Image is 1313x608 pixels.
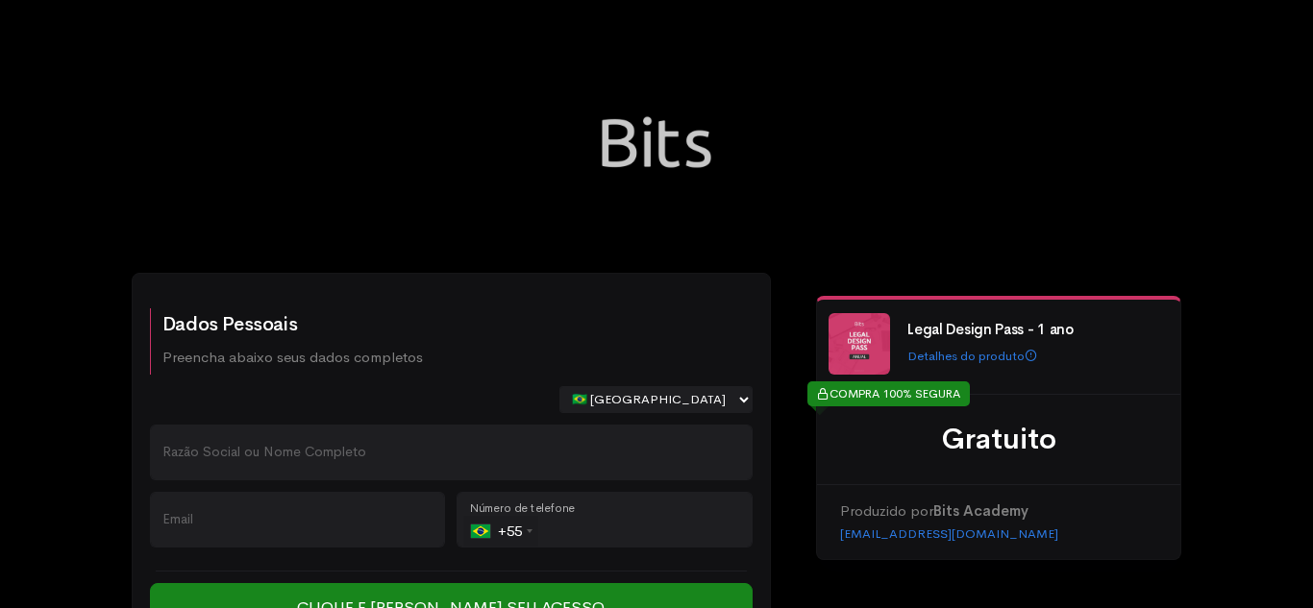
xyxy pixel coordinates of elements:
[162,347,423,369] p: Preencha abaixo seus dados completos
[560,46,753,238] img: Bits Academy
[907,348,1037,364] a: Detalhes do produto
[471,516,538,547] div: +55
[162,314,423,335] h2: Dados Pessoais
[150,492,446,547] input: Email
[840,500,1157,523] p: Produzido por
[807,381,970,406] div: COMPRA 100% SEGURA
[840,525,1058,542] a: [EMAIL_ADDRESS][DOMAIN_NAME]
[840,418,1157,461] div: Gratuito
[907,322,1163,338] h4: Legal Design Pass - 1 ano
[150,425,753,480] input: Nome Completo
[463,516,538,547] div: Brazil (Brasil): +55
[829,313,890,375] img: LEGAL%20DESIGN_Ementa%20Banco%20Semear%20(600%C2%A0%C3%97%C2%A0600%C2%A0px)%20(1).png
[933,501,1028,520] strong: Bits Academy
